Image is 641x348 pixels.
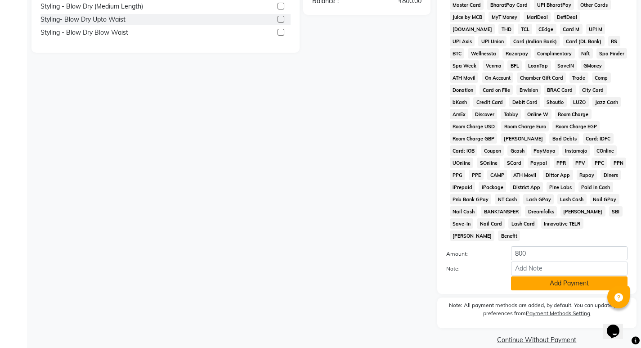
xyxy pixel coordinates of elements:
[481,206,521,217] span: BANKTANSFER
[450,182,475,192] span: iPrepaid
[554,158,569,168] span: PPR
[482,72,513,83] span: On Account
[592,97,621,107] span: Jazz Cash
[586,24,605,34] span: UPI M
[511,170,539,180] span: ATH Movil
[446,301,628,321] label: Note: All payment methods are added, by default. You can update your preferences from
[601,170,621,180] span: Diners
[477,218,505,229] span: Nail Card
[481,145,504,156] span: Coupon
[549,133,579,144] span: Bad Debts
[543,170,573,180] span: Dittor App
[557,194,587,204] span: Lash Cash
[507,145,527,156] span: Gcash
[590,194,619,204] span: Nail GPay
[501,109,521,119] span: Tabby
[40,28,128,37] div: Styling - Blow Dry Blow Waist
[534,48,575,59] span: Complimentary
[526,309,590,317] label: Payment Methods Setting
[508,218,538,229] span: Lash Card
[555,60,577,71] span: SaveIN
[578,182,613,192] span: Paid in Cash
[525,206,557,217] span: Dreamfolks
[524,12,551,22] span: MariDeal
[579,85,607,95] span: City Card
[570,97,589,107] span: LUZO
[569,72,588,83] span: Trade
[469,170,484,180] span: PPE
[541,218,583,229] span: Innovative TELR
[450,60,480,71] span: Spa Week
[577,170,597,180] span: Rupay
[509,97,540,107] span: Debit Card
[450,48,465,59] span: BTC
[594,145,617,156] span: COnline
[562,145,590,156] span: Instamojo
[483,60,504,71] span: Venmo
[478,36,507,46] span: UPI Union
[560,24,583,34] span: Card M
[609,206,623,217] span: SBI
[487,170,507,180] span: CAMP
[603,312,632,339] iframe: chat widget
[518,24,532,34] span: TCL
[511,276,628,290] button: Add Payment
[477,158,500,168] span: SOnline
[544,85,576,95] span: BRAC Card
[480,85,513,95] span: Card on File
[450,145,478,156] span: Card: IOB
[610,158,626,168] span: PPN
[547,182,575,192] span: Pine Labs
[498,24,514,34] span: THD
[517,72,566,83] span: Chamber Gift Card
[450,121,498,131] span: Room Charge USD
[525,60,551,71] span: LoanTap
[495,194,520,204] span: NT Cash
[511,262,628,276] input: Add Note
[507,60,522,71] span: BFL
[510,182,543,192] span: District App
[560,206,605,217] span: [PERSON_NAME]
[523,194,554,204] span: Lash GPay
[516,85,541,95] span: Envision
[592,158,607,168] span: PPC
[501,121,549,131] span: Room Charge Euro
[450,109,469,119] span: AmEx
[450,12,485,22] span: Juice by MCB
[504,158,524,168] span: SCard
[511,246,628,260] input: Amount
[554,12,580,22] span: DefiDeal
[473,97,506,107] span: Credit Card
[510,36,560,46] span: Card (Indian Bank)
[450,158,474,168] span: UOnline
[439,265,504,273] label: Note:
[544,97,567,107] span: Shoutlo
[596,48,628,59] span: Spa Finder
[450,36,475,46] span: UPI Axis
[608,36,620,46] span: RS
[502,48,531,59] span: Razorpay
[450,85,476,95] span: Donation
[472,109,497,119] span: Discover
[450,218,474,229] span: Save-In
[468,48,499,59] span: Wellnessta
[439,335,635,345] a: Continue Without Payment
[501,133,546,144] span: [PERSON_NAME]
[450,97,470,107] span: bKash
[528,158,550,168] span: Paypal
[563,36,605,46] span: Card (DL Bank)
[489,12,520,22] span: MyT Money
[40,2,143,11] div: Styling - Blow Dry (Medium Length)
[450,206,478,217] span: Nail Cash
[581,60,605,71] span: GMoney
[450,133,498,144] span: Room Charge GBP
[524,109,551,119] span: Online W
[479,182,506,192] span: iPackage
[552,121,600,131] span: Room Charge EGP
[450,230,495,241] span: [PERSON_NAME]
[450,72,479,83] span: ATH Movil
[439,250,504,258] label: Amount:
[592,72,611,83] span: Comp
[583,133,614,144] span: Card: IDFC
[40,15,126,24] div: Styling- Blow Dry Upto Waist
